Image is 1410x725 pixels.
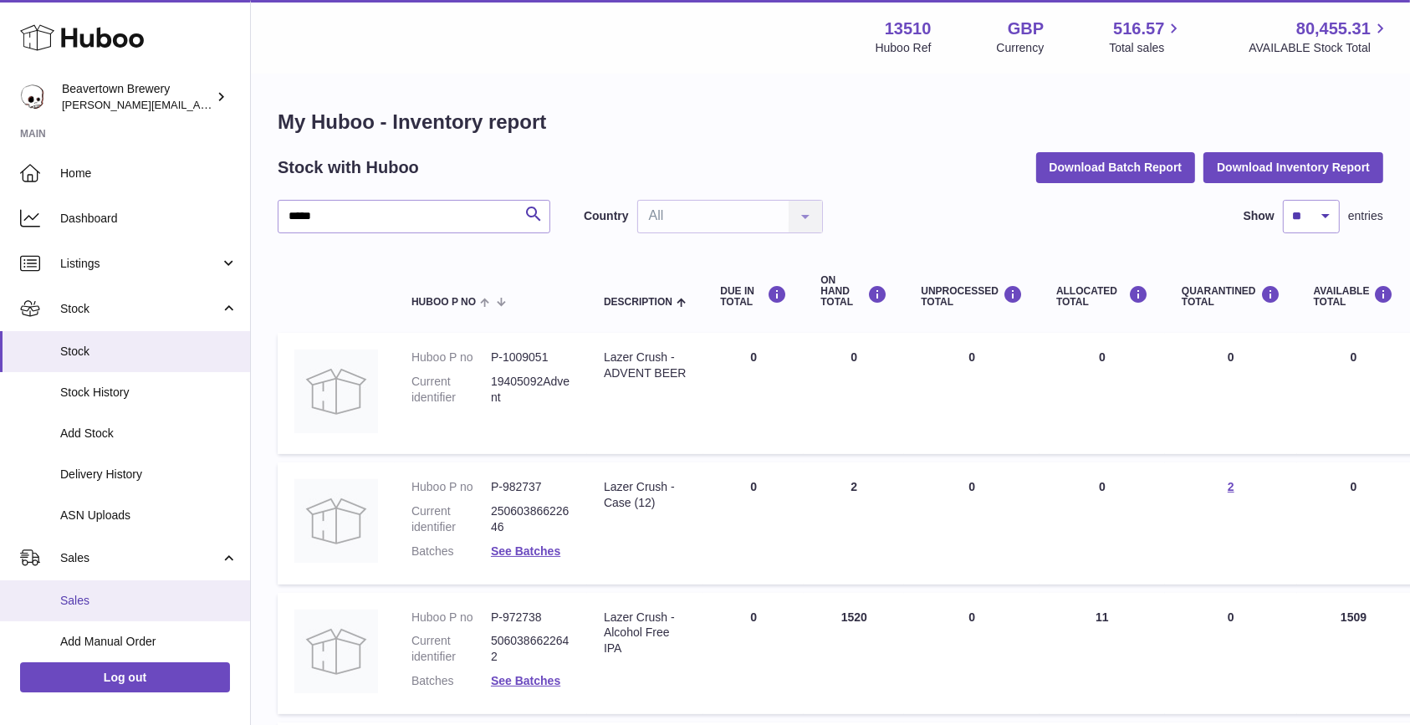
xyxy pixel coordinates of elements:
[294,479,378,563] img: product image
[1228,610,1234,624] span: 0
[904,593,1040,715] td: 0
[491,633,570,665] dd: 5060386622642
[720,285,787,308] div: DUE IN TOTAL
[411,374,491,406] dt: Current identifier
[1182,285,1280,308] div: QUARANTINED Total
[1249,40,1390,56] span: AVAILABLE Stock Total
[411,610,491,625] dt: Huboo P no
[1249,18,1390,56] a: 80,455.31 AVAILABLE Stock Total
[804,333,904,454] td: 0
[20,84,45,110] img: Matthew.McCormack@beavertownbrewery.co.uk
[1008,18,1044,40] strong: GBP
[1040,593,1165,715] td: 11
[604,479,687,511] div: Lazer Crush - Case (12)
[491,374,570,406] dd: 19405092Advent
[1314,285,1394,308] div: AVAILABLE Total
[604,297,672,308] span: Description
[921,285,1023,308] div: UNPROCESSED Total
[411,503,491,535] dt: Current identifier
[60,344,238,360] span: Stock
[804,462,904,585] td: 2
[703,333,804,454] td: 0
[411,297,476,308] span: Huboo P no
[804,593,904,715] td: 1520
[1203,152,1383,182] button: Download Inventory Report
[60,550,220,566] span: Sales
[1040,462,1165,585] td: 0
[1113,18,1164,40] span: 516.57
[60,426,238,442] span: Add Stock
[1056,285,1148,308] div: ALLOCATED Total
[904,333,1040,454] td: 0
[584,208,629,224] label: Country
[60,508,238,523] span: ASN Uploads
[904,462,1040,585] td: 0
[411,544,491,559] dt: Batches
[294,610,378,693] img: product image
[60,593,238,609] span: Sales
[1228,350,1234,364] span: 0
[1109,40,1183,56] span: Total sales
[604,610,687,657] div: Lazer Crush - Alcohol Free IPA
[876,40,932,56] div: Huboo Ref
[278,109,1383,135] h1: My Huboo - Inventory report
[491,544,560,558] a: See Batches
[294,350,378,433] img: product image
[60,211,238,227] span: Dashboard
[1348,208,1383,224] span: entries
[491,610,570,625] dd: P-972738
[703,593,804,715] td: 0
[491,350,570,365] dd: P-1009051
[60,634,238,650] span: Add Manual Order
[703,462,804,585] td: 0
[411,673,491,689] dt: Batches
[60,301,220,317] span: Stock
[411,479,491,495] dt: Huboo P no
[60,385,238,401] span: Stock History
[604,350,687,381] div: Lazer Crush - ADVENT BEER
[411,350,491,365] dt: Huboo P no
[1109,18,1183,56] a: 516.57 Total sales
[1036,152,1196,182] button: Download Batch Report
[885,18,932,40] strong: 13510
[60,166,238,181] span: Home
[278,156,419,179] h2: Stock with Huboo
[1296,18,1371,40] span: 80,455.31
[62,81,212,113] div: Beavertown Brewery
[1244,208,1275,224] label: Show
[491,479,570,495] dd: P-982737
[820,275,887,309] div: ON HAND Total
[20,662,230,692] a: Log out
[997,40,1045,56] div: Currency
[1040,333,1165,454] td: 0
[411,633,491,665] dt: Current identifier
[491,674,560,687] a: See Batches
[62,98,425,111] span: [PERSON_NAME][EMAIL_ADDRESS][PERSON_NAME][DOMAIN_NAME]
[60,467,238,482] span: Delivery History
[1228,480,1234,493] a: 2
[491,503,570,535] dd: 25060386622646
[60,256,220,272] span: Listings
